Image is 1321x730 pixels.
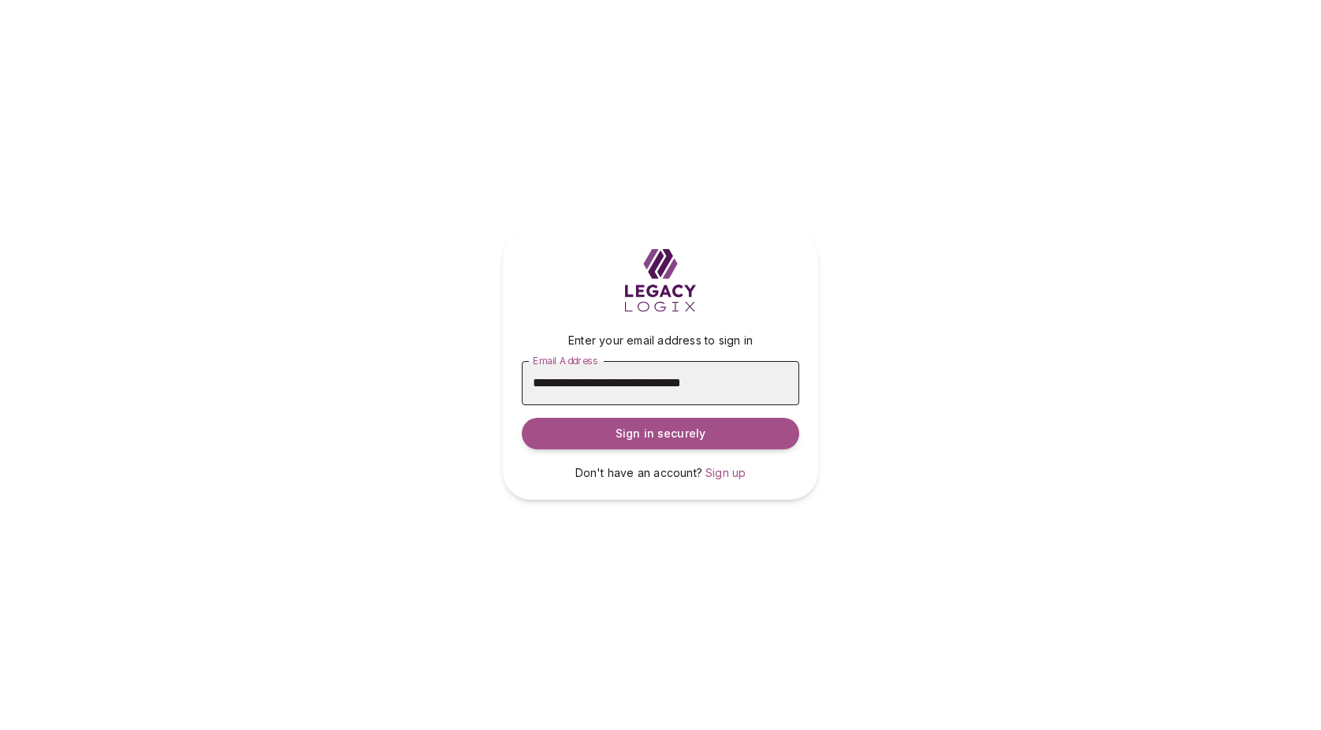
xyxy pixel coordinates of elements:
[705,465,746,481] a: Sign up
[575,466,702,479] span: Don't have an account?
[533,354,597,366] span: Email Address
[616,426,705,441] span: Sign in securely
[568,333,753,347] span: Enter your email address to sign in
[522,418,799,449] button: Sign in securely
[705,466,746,479] span: Sign up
